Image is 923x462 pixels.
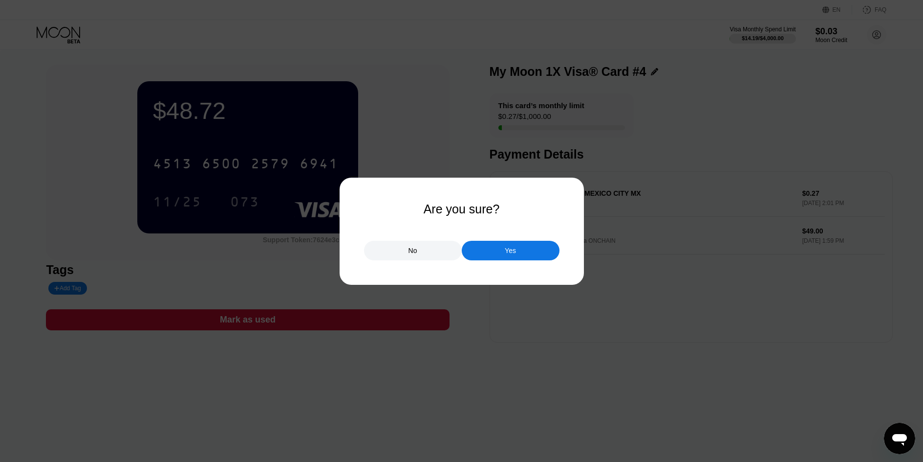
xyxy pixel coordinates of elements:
div: No [364,241,462,260]
div: No [408,246,417,255]
div: Yes [505,246,516,255]
div: Yes [462,241,559,260]
iframe: Button to launch messaging window [884,423,915,454]
div: Are you sure? [424,202,500,216]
